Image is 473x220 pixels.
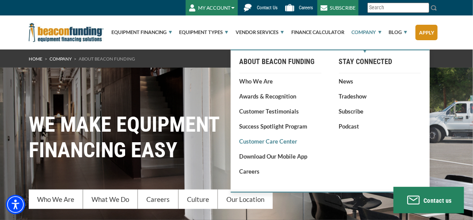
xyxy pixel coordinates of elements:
a: HOME [29,56,42,61]
span: Contact us [423,197,452,204]
a: Who We Are [240,77,321,86]
a: Finance Calculator [285,15,344,49]
a: Apply [416,25,438,40]
h1: WE MAKE EQUIPMENT FINANCING EASY [29,112,444,163]
img: Search [431,4,438,11]
a: Careers [138,190,179,209]
img: Beacon Funding Corporation [29,23,104,42]
button: Contact us [393,187,464,213]
a: Customer Testimonials [240,107,321,116]
a: Equipment Financing [105,15,172,49]
a: Subscribe [339,107,421,116]
a: Culture [179,190,218,209]
input: Search [367,3,429,13]
a: Tradeshow [339,92,421,101]
a: Company [345,15,381,49]
a: Customer Care Center [240,137,321,146]
a: Equipment Types [172,15,228,49]
a: Company [50,56,72,61]
a: Download our Mobile App [240,152,321,161]
a: Our Location [218,190,273,209]
a: Beacon Funding Corporation [29,28,104,35]
a: Vendor Services [229,15,284,49]
span: Contact Us [257,5,278,11]
a: Success Spotlight Program [240,122,321,131]
a: About Beacon Funding [240,54,321,69]
span: Careers [299,5,313,11]
a: What We Do [83,190,138,209]
a: News [339,77,421,86]
div: Accessibility Menu [6,195,25,214]
a: Who We Are [29,190,83,209]
a: Careers [240,167,321,176]
a: Blog [382,15,407,49]
a: Awards & Recognition [240,92,321,101]
a: Stay Connected [339,54,421,69]
a: Clear search text [420,4,427,11]
a: Podcast [339,122,421,131]
span: About Beacon Funding [79,56,135,61]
